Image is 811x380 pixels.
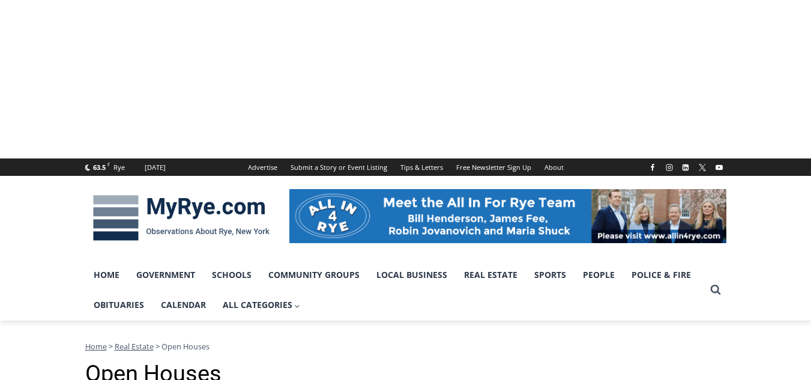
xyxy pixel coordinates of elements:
[526,260,574,290] a: Sports
[538,158,570,176] a: About
[107,161,110,167] span: F
[241,158,284,176] a: Advertise
[128,260,204,290] a: Government
[450,158,538,176] a: Free Newsletter Sign Up
[260,260,368,290] a: Community Groups
[368,260,456,290] a: Local Business
[85,290,152,320] a: Obituaries
[241,158,570,176] nav: Secondary Navigation
[456,260,526,290] a: Real Estate
[85,187,277,249] img: MyRye.com
[85,340,726,352] nav: Breadcrumbs
[695,160,710,175] a: X
[223,298,301,312] span: All Categories
[712,160,726,175] a: YouTube
[152,290,214,320] a: Calendar
[284,158,394,176] a: Submit a Story or Event Listing
[161,341,210,352] span: Open Houses
[93,163,106,172] span: 63.5
[574,260,623,290] a: People
[155,341,160,352] span: >
[394,158,450,176] a: Tips & Letters
[289,189,726,243] img: All in for Rye
[115,341,154,352] a: Real Estate
[85,341,107,352] a: Home
[85,260,705,321] nav: Primary Navigation
[113,162,125,173] div: Rye
[645,160,660,175] a: Facebook
[85,260,128,290] a: Home
[204,260,260,290] a: Schools
[109,341,113,352] span: >
[705,279,726,301] button: View Search Form
[678,160,693,175] a: Linkedin
[623,260,699,290] a: Police & Fire
[662,160,677,175] a: Instagram
[145,162,166,173] div: [DATE]
[214,290,309,320] a: All Categories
